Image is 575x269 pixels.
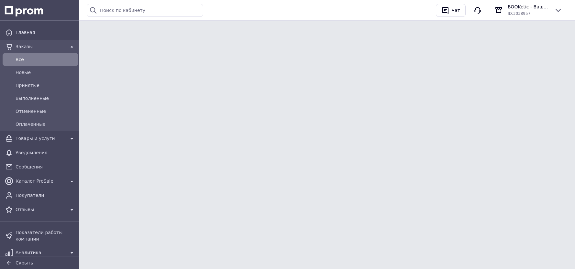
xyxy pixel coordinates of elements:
span: Главная [16,29,76,36]
span: Оплаченные [16,121,76,127]
input: Поиск по кабинету [87,4,203,17]
span: Уведомления [16,149,76,156]
span: Товары и услуги [16,135,65,142]
span: Показатели работы компании [16,229,76,242]
div: Чат [450,5,461,15]
span: Покупатели [16,192,76,199]
span: BOOKetic - Ваш книжковий магазин [508,4,549,10]
span: Выполненные [16,95,76,102]
span: Сообщения [16,164,76,170]
span: Отмененные [16,108,76,114]
span: ID: 3038957 [508,11,530,16]
button: Чат [436,4,466,17]
span: Заказы [16,43,65,50]
span: Новые [16,69,76,76]
span: Принятые [16,82,76,89]
span: Каталог ProSale [16,178,65,184]
span: Скрыть [16,260,33,265]
span: Отзывы [16,206,65,213]
span: Аналитика [16,249,65,256]
span: Все [16,56,76,63]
